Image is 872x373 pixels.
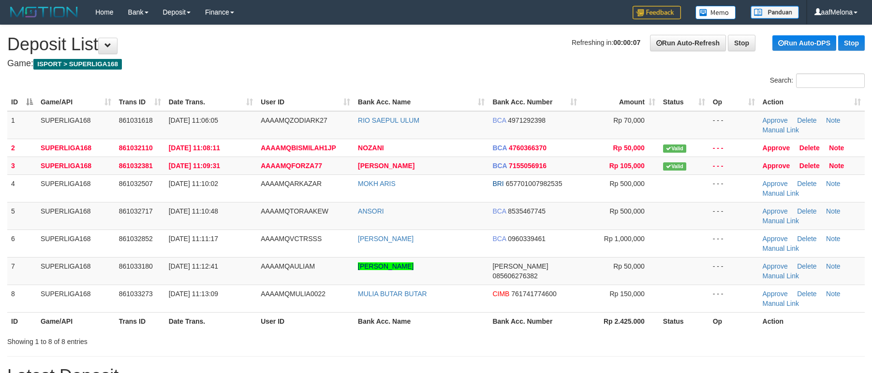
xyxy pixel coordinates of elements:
[37,111,115,139] td: SUPERLIGA168
[613,144,644,152] span: Rp 50,000
[165,93,257,111] th: Date Trans.: activate to sort column ascending
[799,144,820,152] a: Delete
[37,139,115,157] td: SUPERLIGA168
[709,174,759,202] td: - - -
[572,39,640,46] span: Refreshing in:
[709,139,759,157] td: - - -
[763,272,799,280] a: Manual Link
[169,116,218,124] span: [DATE] 11:06:05
[509,162,547,170] span: Copy 7155056916 to clipboard
[763,235,788,243] a: Approve
[770,73,865,88] label: Search:
[763,189,799,197] a: Manual Link
[826,290,841,298] a: Note
[261,262,315,270] span: AAAAMQAULIAM
[354,93,488,111] th: Bank Acc. Name: activate to sort column ascending
[119,207,153,215] span: 861032717
[633,6,681,19] img: Feedback.jpg
[488,93,581,111] th: Bank Acc. Number: activate to sort column ascending
[508,207,546,215] span: Copy 8535467745 to clipboard
[511,290,556,298] span: Copy 761741774600 to clipboard
[257,93,354,111] th: User ID: activate to sort column ascending
[695,6,736,19] img: Button%20Memo.svg
[763,217,799,225] a: Manual Link
[119,235,153,243] span: 861032852
[169,162,220,170] span: [DATE] 11:09:31
[829,162,844,170] a: Note
[763,300,799,307] a: Manual Link
[257,312,354,330] th: User ID
[358,262,414,270] a: [PERSON_NAME]
[7,312,37,330] th: ID
[650,35,726,51] a: Run Auto-Refresh
[613,39,640,46] strong: 00:00:07
[165,312,257,330] th: Date Trans.
[663,162,686,171] span: Valid transaction
[799,162,820,170] a: Delete
[492,207,506,215] span: BCA
[261,290,325,298] span: AAAAMQMULIA0022
[115,312,165,330] th: Trans ID
[763,162,790,170] a: Approve
[119,116,153,124] span: 861031618
[772,35,836,51] a: Run Auto-DPS
[763,144,790,152] a: Approve
[7,202,37,230] td: 5
[709,312,759,330] th: Op
[261,207,328,215] span: AAAAMQTORAAKEW
[7,257,37,285] td: 7
[261,116,327,124] span: AAAAMQZODIARK27
[826,180,841,187] a: Note
[169,262,218,270] span: [DATE] 11:12:41
[797,262,816,270] a: Delete
[358,290,427,298] a: MULIA BUTAR BUTAR
[169,235,218,243] span: [DATE] 11:11:17
[581,93,659,111] th: Amount: activate to sort column ascending
[492,290,509,298] span: CIMB
[838,35,865,51] a: Stop
[7,139,37,157] td: 2
[37,202,115,230] td: SUPERLIGA168
[358,144,384,152] a: NOZANI
[492,180,503,187] span: BRI
[169,144,220,152] span: [DATE] 11:08:11
[492,235,506,243] span: BCA
[7,230,37,257] td: 6
[663,144,686,153] span: Valid transaction
[609,162,645,170] span: Rp 105,000
[581,312,659,330] th: Rp 2.425.000
[358,180,396,187] a: MOKH ARIS
[37,174,115,202] td: SUPERLIGA168
[119,262,153,270] span: 861033180
[7,157,37,174] td: 3
[796,73,865,88] input: Search:
[119,180,153,187] span: 861032507
[169,180,218,187] span: [DATE] 11:10:02
[826,235,841,243] a: Note
[7,111,37,139] td: 1
[261,144,336,152] span: AAAAMQBISMILAH1JP
[488,312,581,330] th: Bank Acc. Number
[492,116,506,124] span: BCA
[115,93,165,111] th: Trans ID: activate to sort column ascending
[261,162,322,170] span: AAAAMQFORZA77
[37,157,115,174] td: SUPERLIGA168
[609,207,644,215] span: Rp 500,000
[492,162,507,170] span: BCA
[763,207,788,215] a: Approve
[492,262,548,270] span: [PERSON_NAME]
[492,272,537,280] span: Copy 085606276382 to clipboard
[7,59,865,69] h4: Game:
[261,180,322,187] span: AAAAMQARKAZAR
[37,93,115,111] th: Game/API: activate to sort column ascending
[763,244,799,252] a: Manual Link
[358,116,419,124] a: RIO SAEPUL ULUM
[358,207,384,215] a: ANSORI
[7,174,37,202] td: 4
[354,312,488,330] th: Bank Acc. Name
[7,35,865,54] h1: Deposit List
[659,93,709,111] th: Status: activate to sort column ascending
[509,144,547,152] span: Copy 4760366370 to clipboard
[728,35,755,51] a: Stop
[7,5,81,19] img: MOTION_logo.png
